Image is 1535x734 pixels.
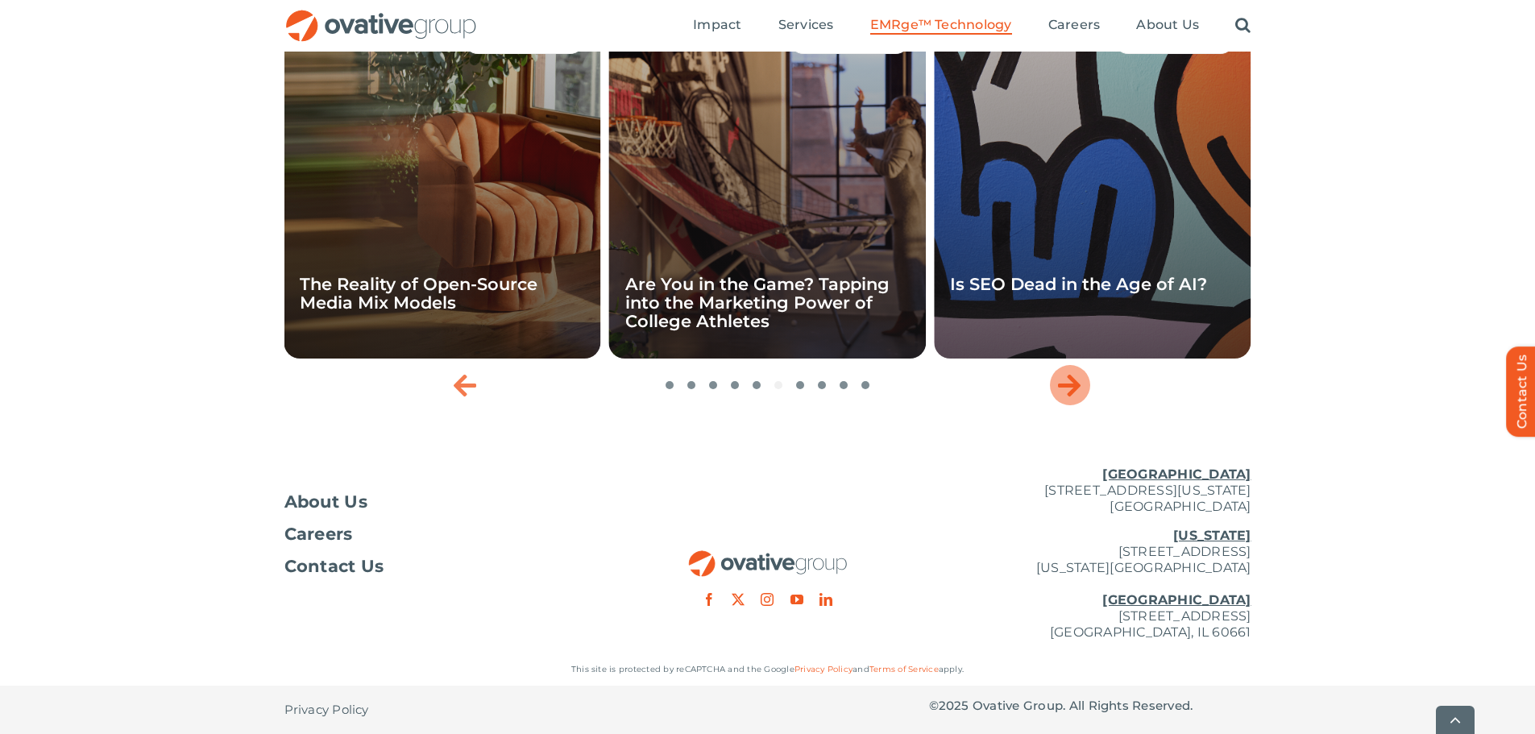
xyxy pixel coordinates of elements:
[1102,467,1251,482] u: [GEOGRAPHIC_DATA]
[609,9,926,359] div: 7 / 10
[1048,17,1101,35] a: Careers
[687,549,848,564] a: OG_Full_horizontal_RGB
[1050,365,1090,405] div: Next slide
[625,274,890,331] a: Are You in the Game? Tapping into the Marketing Power of College Athletes
[1102,592,1251,608] u: [GEOGRAPHIC_DATA]
[284,526,353,542] span: Careers
[446,365,486,405] div: Previous slide
[818,381,826,389] span: Go to slide 8
[709,381,717,389] span: Go to slide 3
[284,702,369,718] span: Privacy Policy
[861,381,869,389] span: Go to slide 10
[840,381,848,389] span: Go to slide 9
[796,381,804,389] span: Go to slide 7
[284,494,368,510] span: About Us
[819,593,832,606] a: linkedin
[703,593,716,606] a: facebook
[687,381,695,389] span: Go to slide 2
[774,381,782,389] span: Go to slide 6
[693,17,741,33] span: Impact
[693,17,741,35] a: Impact
[731,381,739,389] span: Go to slide 4
[778,17,834,33] span: Services
[284,558,607,574] a: Contact Us
[284,661,1251,678] p: This site is protected by reCAPTCHA and the Google and apply.
[284,558,384,574] span: Contact Us
[869,664,939,674] a: Terms of Service
[284,494,607,574] nav: Footer Menu
[934,9,1251,359] div: 8 / 10
[929,467,1251,515] p: [STREET_ADDRESS][US_STATE] [GEOGRAPHIC_DATA]
[1048,17,1101,33] span: Careers
[1173,528,1251,543] u: [US_STATE]
[284,526,607,542] a: Careers
[666,381,674,389] span: Go to slide 1
[1136,17,1199,35] a: About Us
[790,593,803,606] a: youtube
[284,686,607,734] nav: Footer - Privacy Policy
[284,9,600,359] div: 6 / 10
[753,381,761,389] span: Go to slide 5
[794,664,853,674] a: Privacy Policy
[732,593,745,606] a: twitter
[1235,17,1251,35] a: Search
[870,17,1012,35] a: EMRge™ Technology
[284,8,478,23] a: OG_Full_horizontal_RGB
[778,17,834,35] a: Services
[284,494,607,510] a: About Us
[929,698,1251,714] p: © Ovative Group. All Rights Reserved.
[284,686,369,734] a: Privacy Policy
[761,593,774,606] a: instagram
[950,274,1207,294] a: Is SEO Dead in the Age of AI?
[929,528,1251,641] p: [STREET_ADDRESS] [US_STATE][GEOGRAPHIC_DATA] [STREET_ADDRESS] [GEOGRAPHIC_DATA], IL 60661
[300,274,537,313] a: The Reality of Open-Source Media Mix Models
[870,17,1012,33] span: EMRge™ Technology
[939,698,969,713] span: 2025
[1136,17,1199,33] span: About Us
